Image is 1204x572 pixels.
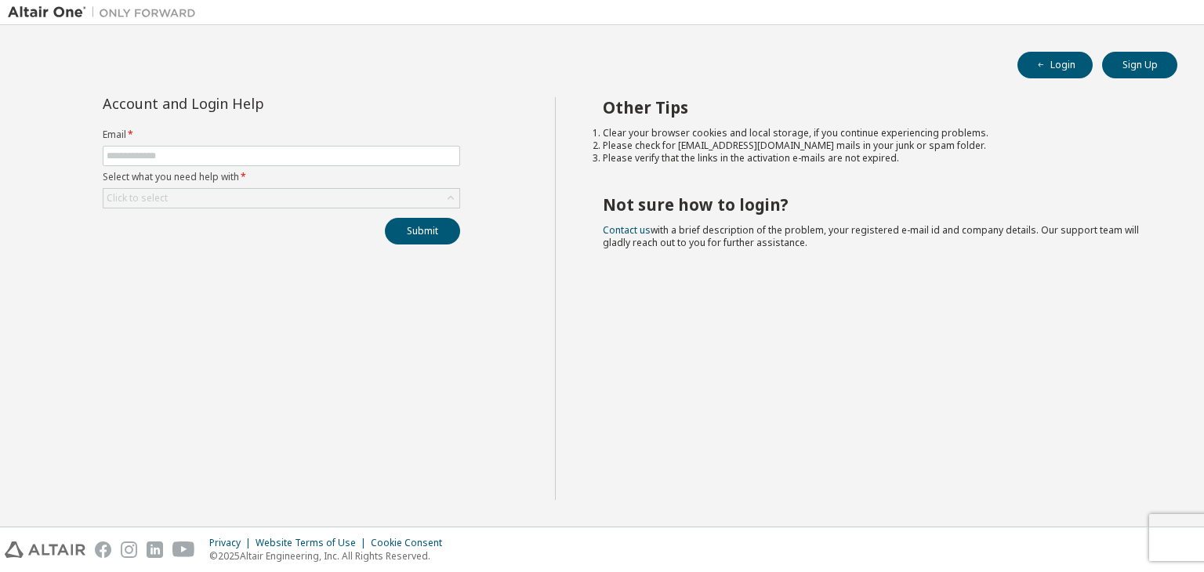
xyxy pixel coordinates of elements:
label: Email [103,129,460,141]
img: youtube.svg [172,541,195,558]
img: altair_logo.svg [5,541,85,558]
li: Please verify that the links in the activation e-mails are not expired. [603,152,1150,165]
li: Please check for [EMAIL_ADDRESS][DOMAIN_NAME] mails in your junk or spam folder. [603,139,1150,152]
button: Submit [385,218,460,244]
label: Select what you need help with [103,171,460,183]
h2: Other Tips [603,97,1150,118]
img: Altair One [8,5,204,20]
img: instagram.svg [121,541,137,558]
span: with a brief description of the problem, your registered e-mail id and company details. Our suppo... [603,223,1139,249]
div: Website Terms of Use [256,537,371,549]
li: Clear your browser cookies and local storage, if you continue experiencing problems. [603,127,1150,139]
img: linkedin.svg [147,541,163,558]
h2: Not sure how to login? [603,194,1150,215]
p: © 2025 Altair Engineering, Inc. All Rights Reserved. [209,549,451,563]
button: Login [1017,52,1093,78]
div: Click to select [107,192,168,205]
a: Contact us [603,223,651,237]
div: Cookie Consent [371,537,451,549]
div: Click to select [103,189,459,208]
button: Sign Up [1102,52,1177,78]
div: Privacy [209,537,256,549]
div: Account and Login Help [103,97,389,110]
img: facebook.svg [95,541,111,558]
